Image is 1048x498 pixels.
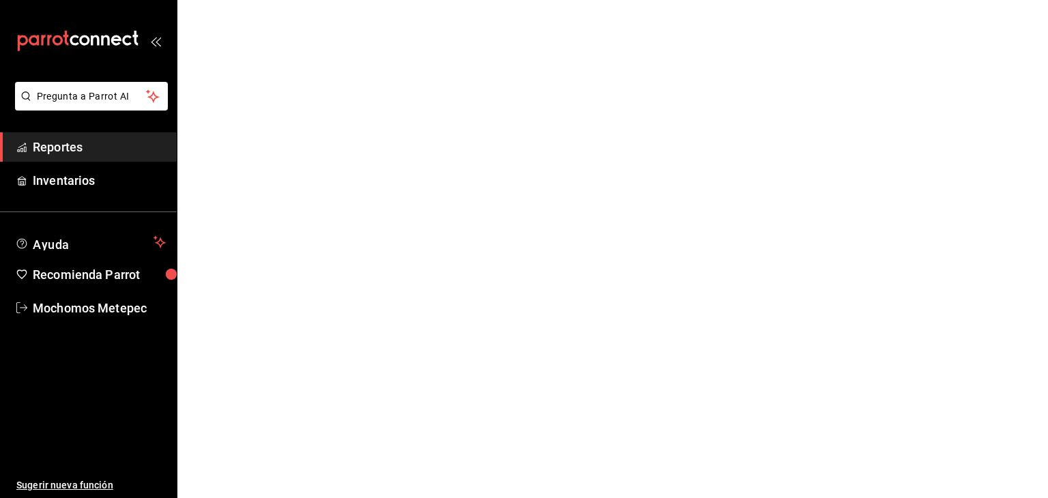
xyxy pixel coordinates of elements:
[37,89,147,104] span: Pregunta a Parrot AI
[15,82,168,111] button: Pregunta a Parrot AI
[33,171,166,190] span: Inventarios
[33,265,166,284] span: Recomienda Parrot
[33,234,148,250] span: Ayuda
[10,99,168,113] a: Pregunta a Parrot AI
[150,35,161,46] button: open_drawer_menu
[33,138,166,156] span: Reportes
[16,478,166,493] span: Sugerir nueva función
[33,299,166,317] span: Mochomos Metepec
